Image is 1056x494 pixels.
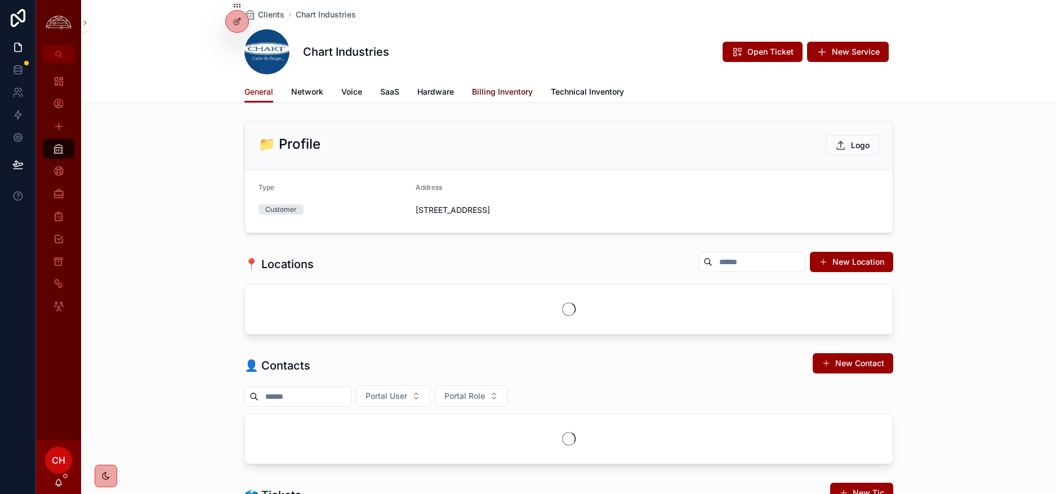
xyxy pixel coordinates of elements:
h1: Chart Industries [303,44,389,60]
a: Clients [244,9,284,20]
span: Voice [341,86,362,97]
span: Logo [851,140,870,151]
img: App logo [43,14,74,32]
a: Chart Industries [296,9,356,20]
a: Technical Inventory [551,82,624,104]
h1: 📍 Locations [244,256,314,272]
span: SaaS [380,86,399,97]
span: General [244,86,273,97]
span: Billing Inventory [472,86,533,97]
span: Hardware [417,86,454,97]
span: Portal Role [444,390,485,402]
div: Customer [265,204,297,215]
button: Logo [826,135,879,155]
span: Portal User [366,390,407,402]
button: Select Button [435,385,508,407]
span: Open Ticket [747,46,794,57]
span: Technical Inventory [551,86,624,97]
h2: 📁 Profile [259,135,320,153]
h1: 👤 Contacts [244,358,310,373]
a: General [244,82,273,103]
button: New Service [807,42,889,62]
span: Network [291,86,323,97]
button: Select Button [356,385,430,407]
span: New Service [832,46,880,57]
a: Network [291,82,323,104]
button: Open Ticket [723,42,803,62]
span: Clients [258,9,284,20]
span: CH [52,453,65,467]
a: Hardware [417,82,454,104]
button: New Contact [813,353,893,373]
span: Type [259,183,274,192]
span: Address [416,183,442,192]
button: New Location [810,252,893,272]
a: SaaS [380,82,399,104]
div: scrollable content [36,63,81,331]
a: Billing Inventory [472,82,533,104]
span: [STREET_ADDRESS] [416,204,564,216]
a: Voice [341,82,362,104]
